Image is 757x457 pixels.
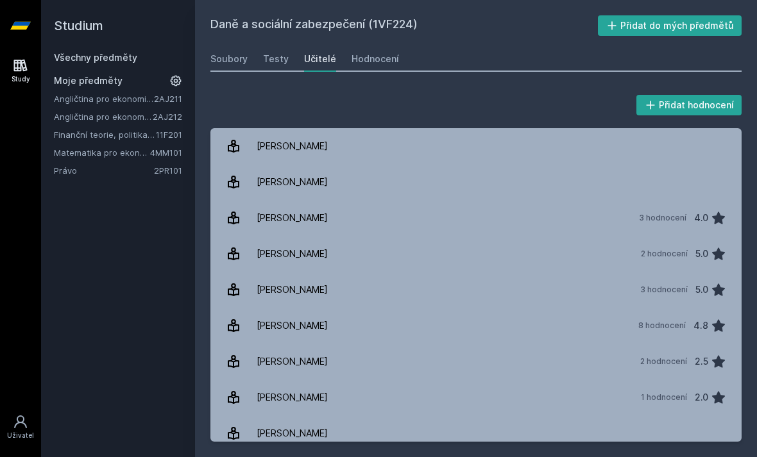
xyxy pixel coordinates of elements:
[695,349,708,374] div: 2.5
[636,95,742,115] button: Přidat hodnocení
[3,51,38,90] a: Study
[257,313,328,338] div: [PERSON_NAME]
[304,46,336,72] a: Učitelé
[12,74,30,84] div: Study
[210,379,742,415] a: [PERSON_NAME] 1 hodnocení 2.0
[640,356,687,367] div: 2 hodnocení
[54,74,123,87] span: Moje předměty
[150,147,182,158] a: 4MM101
[257,385,328,410] div: [PERSON_NAME]
[210,164,742,200] a: [PERSON_NAME]
[210,15,598,36] h2: Daně a sociální zabezpečení (1VF224)
[639,213,686,223] div: 3 hodnocení
[156,129,182,140] a: 11F201
[257,349,328,374] div: [PERSON_NAME]
[210,53,248,65] div: Soubory
[695,241,708,267] div: 5.0
[352,53,399,65] div: Hodnocení
[54,146,150,159] a: Matematika pro ekonomy
[641,249,688,259] div: 2 hodnocení
[640,285,688,295] div: 3 hodnocení
[153,112,182,122] a: 2AJ212
[695,277,708,303] div: 5.0
[210,344,742,379] a: [PERSON_NAME] 2 hodnocení 2.5
[210,128,742,164] a: [PERSON_NAME]
[3,408,38,447] a: Uživatel
[694,205,708,231] div: 4.0
[304,53,336,65] div: Učitelé
[257,205,328,231] div: [PERSON_NAME]
[598,15,742,36] button: Přidat do mých předmětů
[54,128,156,141] a: Finanční teorie, politika a instituce
[257,241,328,267] div: [PERSON_NAME]
[210,46,248,72] a: Soubory
[154,165,182,176] a: 2PR101
[641,392,687,403] div: 1 hodnocení
[263,53,289,65] div: Testy
[210,415,742,451] a: [PERSON_NAME]
[352,46,399,72] a: Hodnocení
[257,420,328,446] div: [PERSON_NAME]
[54,164,154,177] a: Právo
[54,52,137,63] a: Všechny předměty
[210,200,742,236] a: [PERSON_NAME] 3 hodnocení 4.0
[210,272,742,308] a: [PERSON_NAME] 3 hodnocení 5.0
[257,169,328,195] div: [PERSON_NAME]
[695,385,708,410] div: 2.0
[154,94,182,104] a: 2AJ211
[54,92,154,105] a: Angličtina pro ekonomická studia 1 (B2/C1)
[257,277,328,303] div: [PERSON_NAME]
[210,236,742,272] a: [PERSON_NAME] 2 hodnocení 5.0
[263,46,289,72] a: Testy
[257,133,328,159] div: [PERSON_NAME]
[693,313,708,338] div: 4.8
[638,320,686,331] div: 8 hodnocení
[7,431,34,440] div: Uživatel
[210,308,742,344] a: [PERSON_NAME] 8 hodnocení 4.8
[54,110,153,123] a: Angličtina pro ekonomická studia 2 (B2/C1)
